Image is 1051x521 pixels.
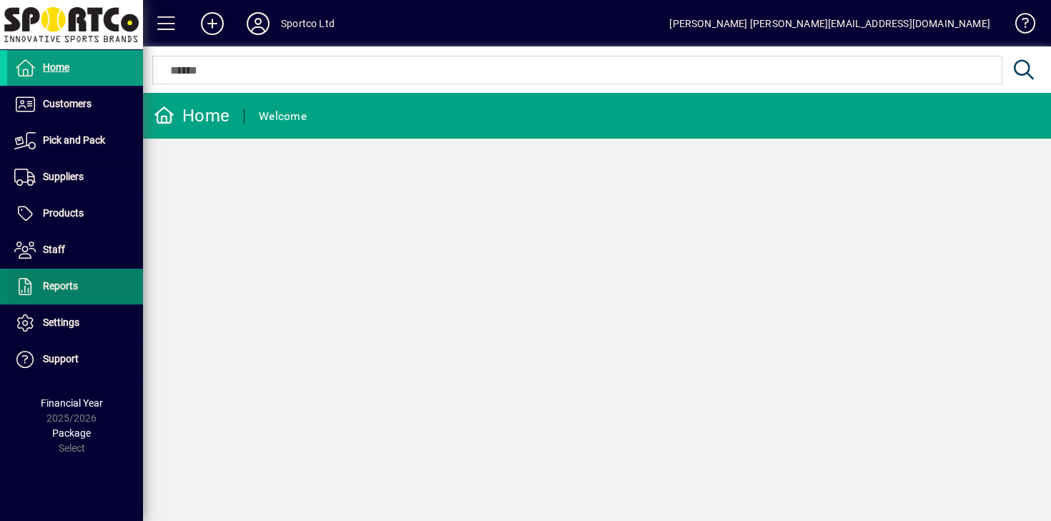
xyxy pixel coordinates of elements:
[43,353,79,364] span: Support
[154,104,230,127] div: Home
[1005,3,1033,49] a: Knowledge Base
[43,171,84,182] span: Suppliers
[43,244,65,255] span: Staff
[7,342,143,377] a: Support
[43,134,105,146] span: Pick and Pack
[7,86,143,122] a: Customers
[43,61,69,73] span: Home
[52,427,91,439] span: Package
[43,317,79,328] span: Settings
[7,159,143,195] a: Suppliers
[7,123,143,159] a: Pick and Pack
[43,280,78,292] span: Reports
[43,207,84,219] span: Products
[281,12,335,35] div: Sportco Ltd
[7,232,143,268] a: Staff
[41,397,103,409] span: Financial Year
[235,11,281,36] button: Profile
[259,105,307,128] div: Welcome
[7,196,143,232] a: Products
[7,305,143,341] a: Settings
[43,98,92,109] span: Customers
[7,269,143,304] a: Reports
[189,11,235,36] button: Add
[669,12,990,35] div: [PERSON_NAME] [PERSON_NAME][EMAIL_ADDRESS][DOMAIN_NAME]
